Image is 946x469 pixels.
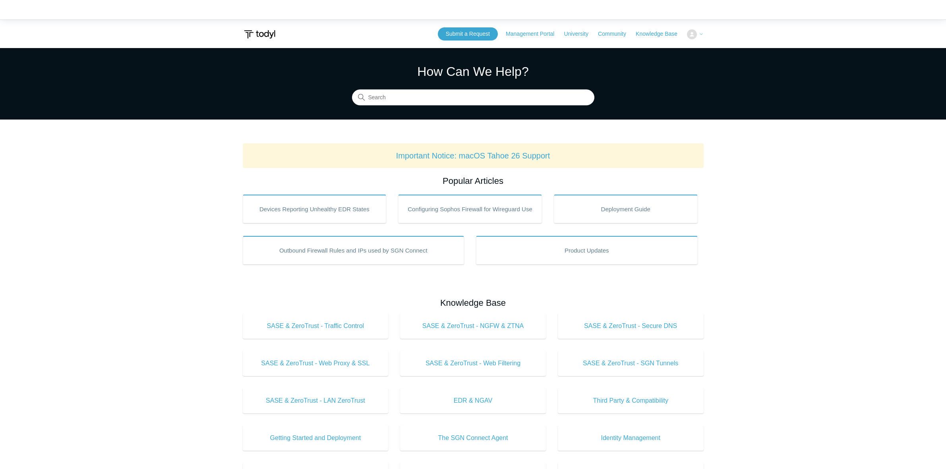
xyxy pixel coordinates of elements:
[243,236,464,264] a: Outbound Firewall Rules and IPs used by SGN Connect
[570,396,692,405] span: Third Party & Compatibility
[412,359,534,368] span: SASE & ZeroTrust - Web Filtering
[558,425,704,451] a: Identity Management
[412,433,534,443] span: The SGN Connect Agent
[255,396,377,405] span: SASE & ZeroTrust - LAN ZeroTrust
[598,30,634,38] a: Community
[636,30,685,38] a: Knowledge Base
[352,90,594,106] input: Search
[558,313,704,339] a: SASE & ZeroTrust - Secure DNS
[412,396,534,405] span: EDR & NGAV
[400,425,546,451] a: The SGN Connect Agent
[400,351,546,376] a: SASE & ZeroTrust - Web Filtering
[243,195,387,223] a: Devices Reporting Unhealthy EDR States
[570,321,692,331] span: SASE & ZeroTrust - Secure DNS
[243,27,277,42] img: Todyl Support Center Help Center home page
[564,30,596,38] a: University
[396,151,550,160] a: Important Notice: macOS Tahoe 26 Support
[558,388,704,413] a: Third Party & Compatibility
[243,174,704,187] h2: Popular Articles
[243,388,389,413] a: SASE & ZeroTrust - LAN ZeroTrust
[243,425,389,451] a: Getting Started and Deployment
[255,321,377,331] span: SASE & ZeroTrust - Traffic Control
[438,27,498,41] a: Submit a Request
[570,359,692,368] span: SASE & ZeroTrust - SGN Tunnels
[570,433,692,443] span: Identity Management
[243,296,704,309] h2: Knowledge Base
[243,313,389,339] a: SASE & ZeroTrust - Traffic Control
[352,62,594,81] h1: How Can We Help?
[255,359,377,368] span: SASE & ZeroTrust - Web Proxy & SSL
[476,236,698,264] a: Product Updates
[255,433,377,443] span: Getting Started and Deployment
[400,313,546,339] a: SASE & ZeroTrust - NGFW & ZTNA
[398,195,542,223] a: Configuring Sophos Firewall for Wireguard Use
[558,351,704,376] a: SASE & ZeroTrust - SGN Tunnels
[554,195,698,223] a: Deployment Guide
[412,321,534,331] span: SASE & ZeroTrust - NGFW & ZTNA
[506,30,562,38] a: Management Portal
[400,388,546,413] a: EDR & NGAV
[243,351,389,376] a: SASE & ZeroTrust - Web Proxy & SSL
